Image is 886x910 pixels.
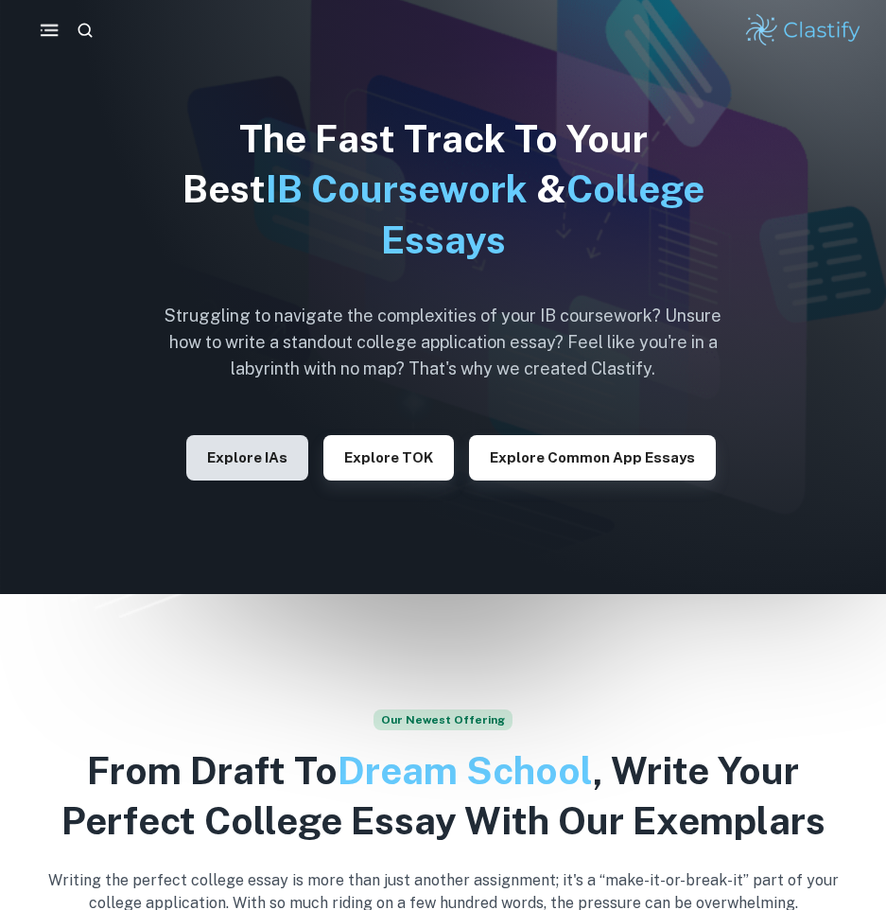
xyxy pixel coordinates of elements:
[323,435,454,481] button: Explore TOK
[338,748,593,793] span: Dream School
[381,166,704,261] span: College Essays
[186,435,308,481] button: Explore IAs
[266,166,528,211] span: IB Coursework
[186,447,308,465] a: Explore IAs
[323,447,454,465] a: Explore TOK
[743,11,863,49] img: Clastify logo
[23,745,863,847] h2: From Draft To , Write Your Perfect College Essay With Our Exemplars
[150,114,737,265] h1: The Fast Track To Your Best &
[469,435,716,481] button: Explore Common App essays
[469,447,716,465] a: Explore Common App essays
[150,303,737,382] h6: Struggling to navigate the complexities of your IB coursework? Unsure how to write a standout col...
[374,709,512,730] span: Our Newest Offering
